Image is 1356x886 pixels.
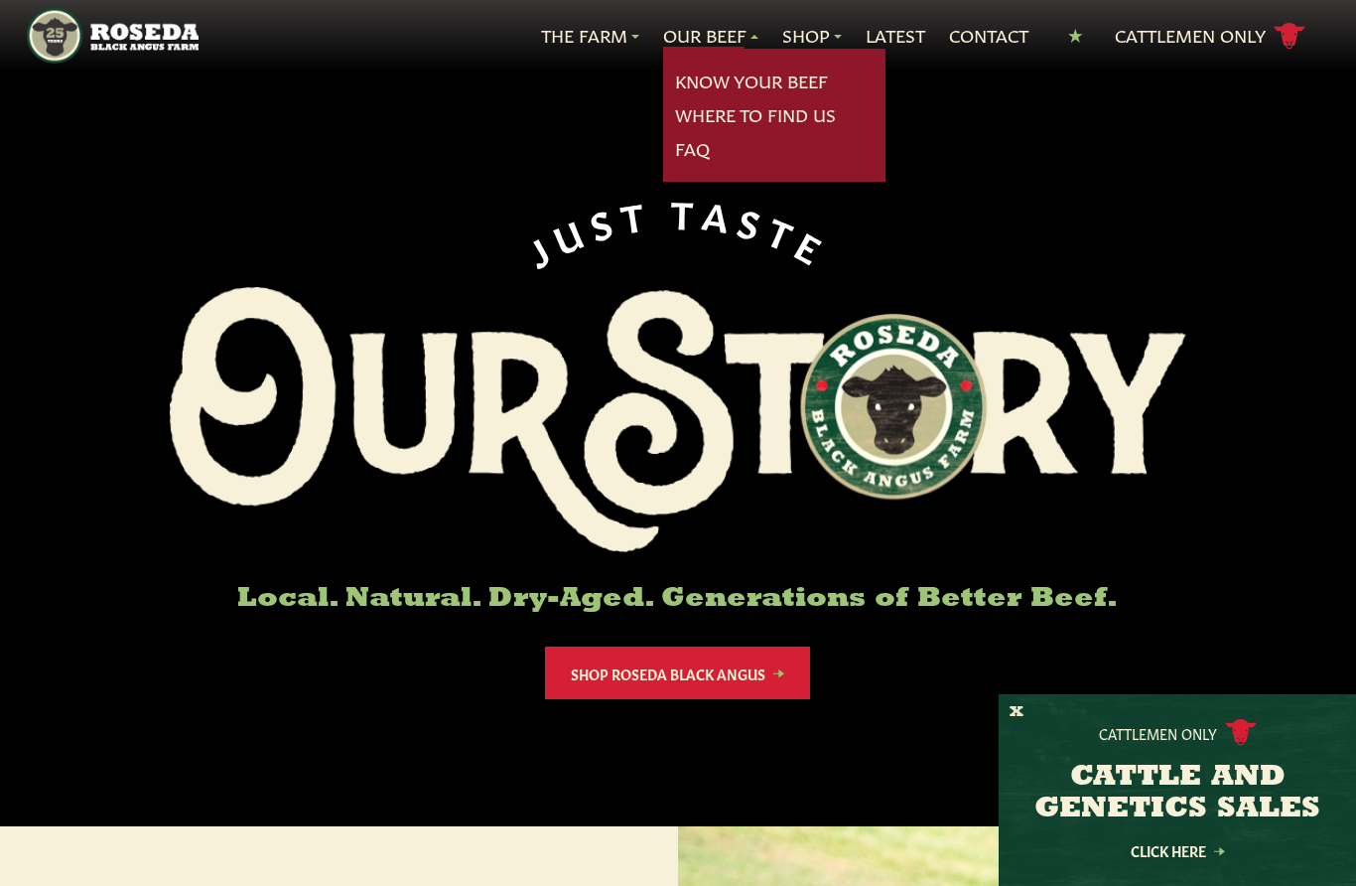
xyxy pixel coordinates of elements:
a: Cattlemen Only [1115,19,1305,54]
h3: CATTLE AND GENETICS SALES [1023,762,1331,825]
span: T [617,192,654,235]
span: T [762,208,806,256]
img: https://roseda.com/wp-content/uploads/2021/05/roseda-25-header.png [27,8,199,64]
a: Where To Find Us [675,102,836,128]
span: T [670,191,702,231]
h6: Local. Natural. Dry-Aged. Generations of Better Beef. [170,584,1186,615]
a: Contact [949,23,1028,49]
img: cattle-icon.svg [1225,719,1257,746]
p: Cattlemen Only [1099,723,1217,743]
span: S [585,198,624,244]
a: Latest [866,23,925,49]
img: Roseda Black Aangus Farm [170,287,1186,553]
a: Our Beef [663,23,758,49]
span: S [735,198,774,244]
span: E [791,221,837,271]
a: Know Your Beef [675,69,828,94]
div: JUST TASTE [517,191,838,271]
span: J [519,223,561,271]
a: Shop Roseda Black Angus [545,647,810,699]
a: FAQ [675,136,710,162]
button: X [1010,702,1023,723]
a: Click Here [1088,844,1267,857]
span: U [546,207,595,257]
span: A [701,192,741,236]
a: The Farm [541,23,639,49]
a: Shop [782,23,842,49]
